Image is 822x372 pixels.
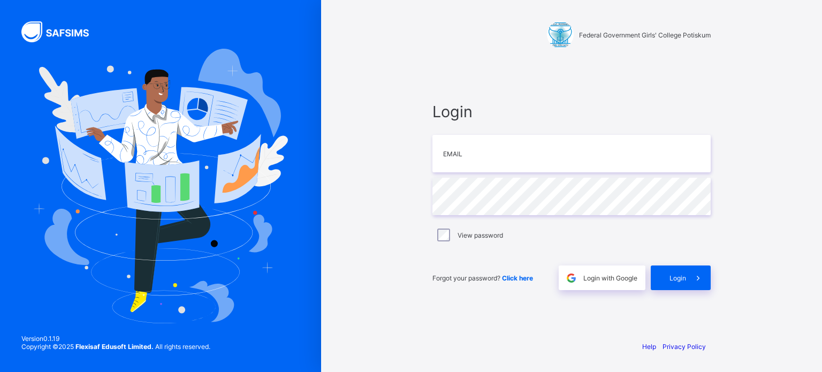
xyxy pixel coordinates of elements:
[458,231,503,239] label: View password
[432,274,533,282] span: Forgot your password?
[21,343,210,351] span: Copyright © 2025 All rights reserved.
[75,343,154,351] strong: Flexisaf Edusoft Limited.
[669,274,686,282] span: Login
[502,274,533,282] a: Click here
[33,49,288,323] img: Hero Image
[663,343,706,351] a: Privacy Policy
[579,31,711,39] span: Federal Government Girls' College Potiskum
[432,102,711,121] span: Login
[565,272,577,284] img: google.396cfc9801f0270233282035f929180a.svg
[583,274,637,282] span: Login with Google
[21,335,210,343] span: Version 0.1.19
[21,21,102,42] img: SAFSIMS Logo
[642,343,656,351] a: Help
